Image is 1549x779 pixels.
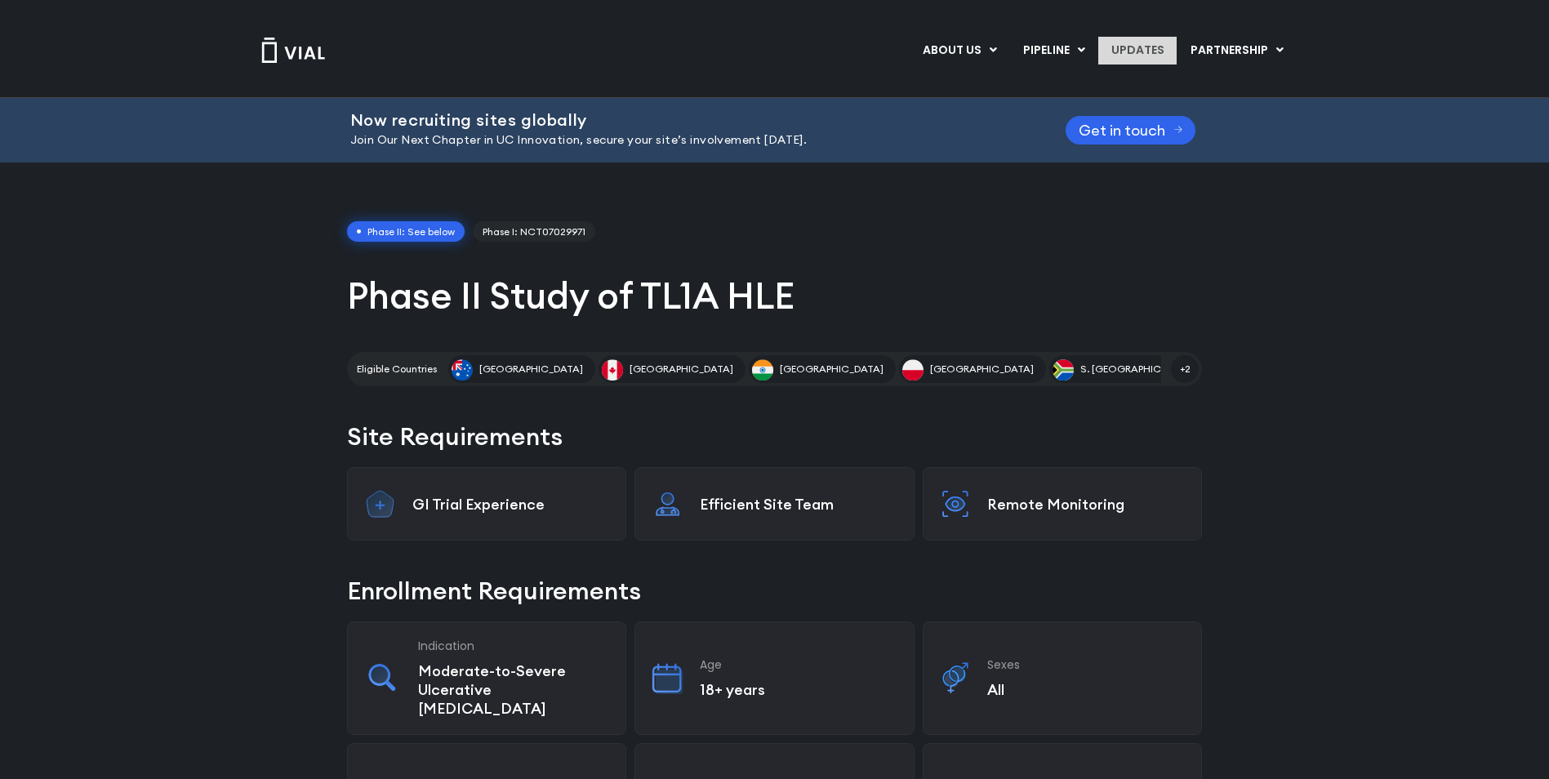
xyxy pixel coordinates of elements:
[930,362,1034,376] span: [GEOGRAPHIC_DATA]
[902,359,924,381] img: Poland
[479,362,583,376] span: [GEOGRAPHIC_DATA]
[452,359,473,381] img: Australia
[987,680,1185,699] p: All
[357,362,437,376] h2: Eligible Countries
[700,495,897,514] p: Efficient Site Team
[1079,124,1165,136] span: Get in touch
[1053,359,1074,381] img: S. Africa
[700,657,897,672] h3: Age
[1066,116,1196,145] a: Get in touch
[700,680,897,699] p: 18+ years
[752,359,773,381] img: India
[350,111,1025,129] h2: Now recruiting sites globally
[418,661,609,718] p: Moderate-to-Severe Ulcerative [MEDICAL_DATA]
[1080,362,1195,376] span: S. [GEOGRAPHIC_DATA]
[260,38,326,63] img: Vial Logo
[1098,37,1177,65] a: UPDATES
[473,221,595,243] a: Phase I: NCT07029971
[412,495,610,514] p: GI Trial Experience
[347,573,1202,608] h2: Enrollment Requirements
[602,359,623,381] img: Canada
[780,362,884,376] span: [GEOGRAPHIC_DATA]
[418,639,609,653] h3: Indication
[347,419,1202,454] h2: Site Requirements
[987,495,1185,514] p: Remote Monitoring
[987,657,1185,672] h3: Sexes
[347,221,465,243] span: Phase II: See below
[1177,37,1297,65] a: PARTNERSHIPMenu Toggle
[1171,355,1199,383] span: +2
[347,272,1202,319] h1: Phase II Study of TL1A HLE
[910,37,1009,65] a: ABOUT USMenu Toggle
[1010,37,1097,65] a: PIPELINEMenu Toggle
[630,362,733,376] span: [GEOGRAPHIC_DATA]
[350,131,1025,149] p: Join Our Next Chapter in UC Innovation, secure your site’s involvement [DATE].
